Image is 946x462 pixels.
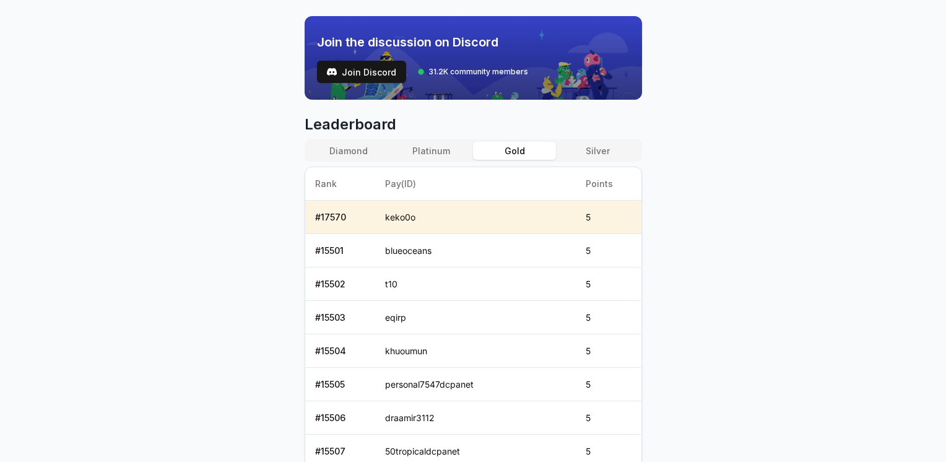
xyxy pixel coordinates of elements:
td: keko0o [375,201,576,234]
button: Silver [556,142,639,160]
th: Points [576,167,641,201]
td: # 15503 [305,301,375,334]
th: Rank [305,167,375,201]
td: # 15502 [305,268,375,301]
td: 5 [576,301,641,334]
td: 5 [576,268,641,301]
span: 31.2K community members [428,67,528,77]
td: # 15506 [305,401,375,435]
img: test [327,67,337,77]
button: Gold [473,142,556,160]
button: Platinum [390,142,473,160]
td: blueoceans [375,234,576,268]
td: personal7547dcpanet [375,368,576,401]
td: # 15504 [305,334,375,368]
img: discord_banner [305,16,642,100]
td: 5 [576,234,641,268]
button: Diamond [307,142,390,160]
td: draamir3112 [375,401,576,435]
td: # 15501 [305,234,375,268]
span: Join Discord [342,66,396,79]
a: testJoin Discord [317,61,406,83]
td: 5 [576,368,641,401]
td: eqirp [375,301,576,334]
td: # 17570 [305,201,375,234]
th: Pay(ID) [375,167,576,201]
td: 5 [576,334,641,368]
td: t10 [375,268,576,301]
td: # 15505 [305,368,375,401]
td: khuoumun [375,334,576,368]
td: 5 [576,401,641,435]
td: 5 [576,201,641,234]
button: Join Discord [317,61,406,83]
span: Join the discussion on Discord [317,33,528,51]
span: Leaderboard [305,115,642,134]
